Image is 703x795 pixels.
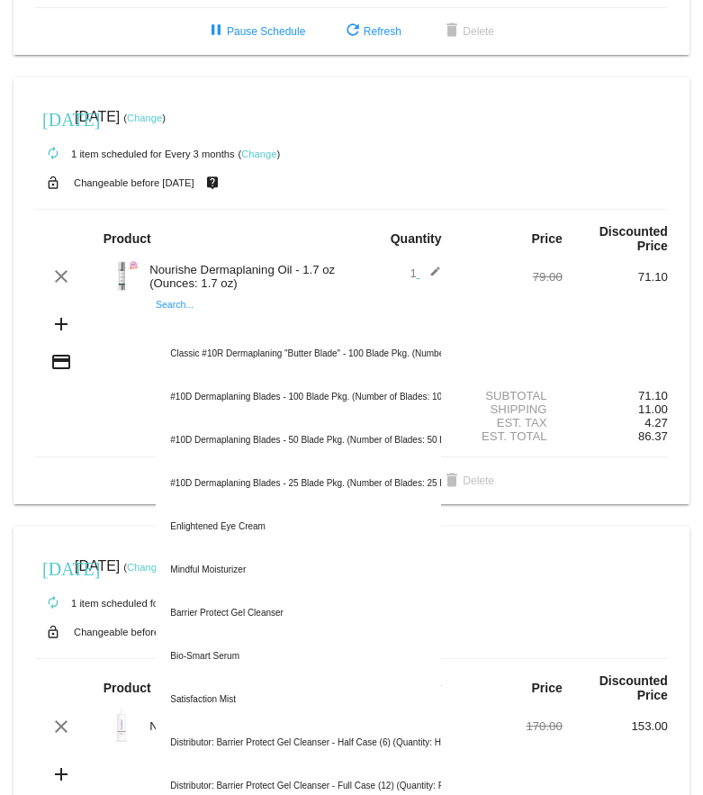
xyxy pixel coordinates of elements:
[156,635,441,678] div: Bio-Smart Serum
[202,171,223,194] mat-icon: live_help
[123,113,166,123] small: ( )
[156,419,441,462] div: #10D Dermaplaning Blades - 50 Blade Pkg. (Number of Blades: 50 Blade Pkg.)
[457,429,563,443] div: Est. Total
[342,25,401,38] span: Refresh
[42,556,64,578] mat-icon: [DATE]
[410,267,441,280] span: 1
[205,21,227,42] mat-icon: pause
[123,562,166,573] small: ( )
[638,429,668,443] span: 86.37
[104,681,151,695] strong: Product
[156,592,441,635] div: Barrier Protect Gel Cleanser
[563,389,668,402] div: 71.10
[42,592,64,614] mat-icon: autorenew
[457,270,563,284] div: 79.00
[239,149,281,159] small: ( )
[156,332,441,375] div: Classic #10R Dermaplaning "Butter Blade" - 100 Blade Pkg. (Number of Blades: 100 Blade Pkg.)
[441,21,463,42] mat-icon: delete
[50,716,72,737] mat-icon: clear
[441,474,494,487] span: Delete
[457,389,563,402] div: Subtotal
[140,719,351,733] div: NuPeel Natural Enzyme 16 oz.
[127,562,162,573] a: Change
[140,263,351,290] div: Nourishe Dermaplaning Oil - 1.7 oz (Ounces: 1.7 oz)
[50,266,72,287] mat-icon: clear
[241,149,276,159] a: Change
[50,313,72,335] mat-icon: add
[104,257,140,294] img: 5.png
[342,21,364,42] mat-icon: refresh
[191,15,320,48] button: Pause Schedule
[532,231,563,246] strong: Price
[50,763,72,785] mat-icon: add
[441,25,494,38] span: Delete
[50,351,72,373] mat-icon: credit_card
[42,171,64,194] mat-icon: lock_open
[457,719,563,733] div: 170.00
[104,231,151,246] strong: Product
[419,266,441,287] mat-icon: edit
[74,177,194,188] small: Changeable before [DATE]
[156,678,441,721] div: Satisfaction Mist
[156,316,441,330] input: Search...
[457,416,563,429] div: Est. Tax
[532,681,563,695] strong: Price
[74,627,194,637] small: Changeable before [DATE]
[42,143,64,165] mat-icon: autorenew
[638,402,668,416] span: 11.00
[156,721,441,764] div: Distributor: Barrier Protect Gel Cleanser - Half Case (6) (Quantity: Half Case (6))
[156,548,441,592] div: Mindful Moisturizer
[205,25,305,38] span: Pause Schedule
[563,719,668,733] div: 153.00
[644,416,668,429] span: 4.27
[328,15,416,48] button: Refresh
[127,113,162,123] a: Change
[441,471,463,492] mat-icon: delete
[599,224,668,253] strong: Discounted Price
[35,149,235,159] small: 1 item scheduled for Every 3 months
[42,107,64,129] mat-icon: [DATE]
[156,462,441,505] div: #10D Dermaplaning Blades - 25 Blade Pkg. (Number of Blades: 25 Blade Pkg.)
[156,375,441,419] div: #10D Dermaplaning Blades - 100 Blade Pkg. (Number of Blades: 100 Blade Pkg.)
[42,620,64,644] mat-icon: lock_open
[156,505,441,548] div: Enlightened Eye Cream
[427,15,509,48] button: Delete
[391,231,442,246] strong: Quantity
[104,707,140,743] img: 16-oz-Nupeel.jpg
[563,270,668,284] div: 71.10
[599,673,668,702] strong: Discounted Price
[427,465,509,497] button: Delete
[457,402,563,416] div: Shipping
[35,598,235,609] small: 1 item scheduled for Every 6 months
